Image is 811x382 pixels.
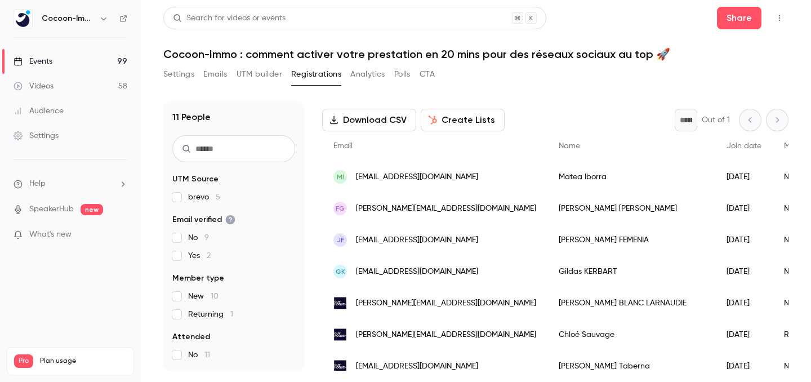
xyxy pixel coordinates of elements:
div: Gildas KERBART [547,256,715,287]
span: UTM Source [172,174,219,185]
span: brevo [188,192,220,203]
span: Member type [172,273,224,284]
div: [PERSON_NAME] [PERSON_NAME] [547,193,715,224]
span: new [81,204,103,215]
span: [EMAIL_ADDRESS][DOMAIN_NAME] [356,266,478,278]
span: No [188,349,210,361]
div: [DATE] [715,224,773,256]
button: Settings [163,65,194,83]
span: [PERSON_NAME][EMAIL_ADDRESS][DOMAIN_NAME] [356,203,536,215]
span: What's new [29,229,72,241]
img: Cocoon-Immo [14,10,32,28]
span: Attended [172,331,210,343]
span: Returning [188,309,233,320]
span: Plan usage [40,357,127,366]
span: Pro [14,354,33,368]
div: Matea Iborra [547,161,715,193]
h1: Cocoon-Immo : comment activer votre prestation en 20 mins pour des réseaux sociaux au top 🚀 [163,47,788,61]
span: [PERSON_NAME][EMAIL_ADDRESS][DOMAIN_NAME] [356,297,536,309]
div: Videos [14,81,54,92]
div: [PERSON_NAME] Taberna [547,350,715,382]
span: 10 [211,292,219,300]
span: 11 [204,351,210,359]
li: help-dropdown-opener [14,178,127,190]
button: Create Lists [421,109,505,131]
div: [DATE] [715,287,773,319]
span: 9 [204,234,209,242]
span: 2 [207,252,211,260]
a: SpeakerHub [29,203,74,215]
span: 5 [216,193,220,201]
div: [DATE] [715,161,773,193]
span: New [188,291,219,302]
span: [EMAIL_ADDRESS][DOMAIN_NAME] [356,234,478,246]
button: Polls [394,65,411,83]
button: Registrations [291,65,341,83]
span: [PERSON_NAME][EMAIL_ADDRESS][DOMAIN_NAME] [356,329,536,341]
span: MI [337,172,344,182]
button: Emails [203,65,227,83]
h6: Cocoon-Immo [42,13,95,24]
span: Email verified [172,214,235,225]
div: Settings [14,130,59,141]
div: [DATE] [715,319,773,350]
span: Join date [727,142,761,150]
span: Help [29,178,46,190]
span: 1 [230,310,233,318]
div: [PERSON_NAME] BLANC LARNAUDIE [547,287,715,319]
div: [DATE] [715,193,773,224]
button: Analytics [350,65,385,83]
button: Download CSV [322,109,416,131]
span: JF [337,235,344,245]
div: [DATE] [715,256,773,287]
div: [DATE] [715,350,773,382]
img: guyhoquet.com [333,359,347,373]
p: Out of 1 [702,114,730,126]
div: [PERSON_NAME] FEMENIA [547,224,715,256]
div: Events [14,56,52,67]
div: Chloé Sauvage [547,319,715,350]
span: Email [333,142,353,150]
div: Audience [14,105,64,117]
button: CTA [420,65,435,83]
span: FG [336,203,345,214]
span: Name [559,142,580,150]
h1: 11 People [172,110,211,124]
span: No [188,232,209,243]
img: guyhoquet.com [333,328,347,341]
span: [EMAIL_ADDRESS][DOMAIN_NAME] [356,361,478,372]
span: Yes [188,250,211,261]
span: [EMAIL_ADDRESS][DOMAIN_NAME] [356,171,478,183]
div: Search for videos or events [173,12,286,24]
span: GK [336,266,345,277]
iframe: Noticeable Trigger [114,230,127,240]
button: Share [717,7,761,29]
img: guyhoquet.com [333,296,347,310]
button: UTM builder [237,65,282,83]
